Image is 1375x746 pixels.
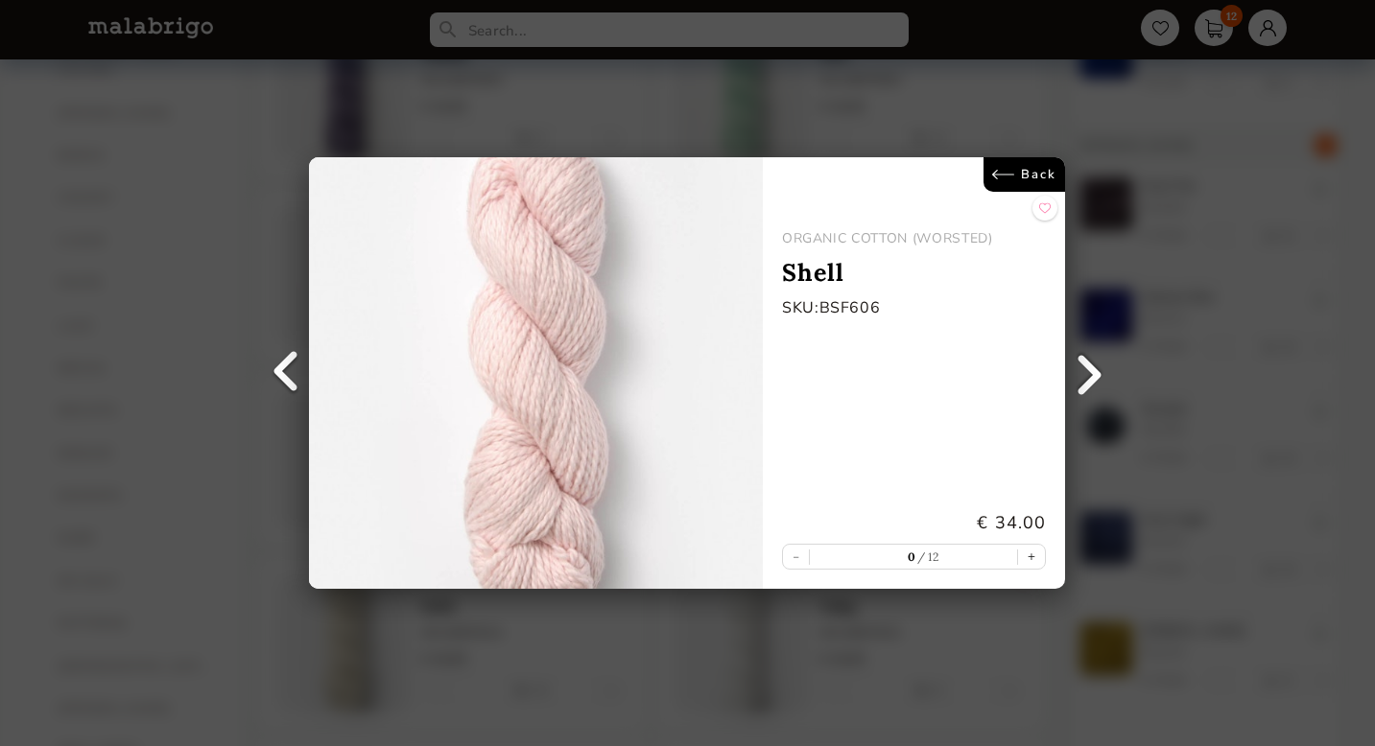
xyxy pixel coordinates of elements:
[1019,545,1046,569] button: +
[782,257,1046,288] p: Shell
[915,549,939,564] label: 12
[782,511,1046,534] p: € 34.00
[782,229,1046,247] p: ORGANIC COTTON (WORSTED)
[782,297,1046,318] p: SKU: BSF606
[984,157,1066,192] a: Back
[309,157,763,589] img: Shell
